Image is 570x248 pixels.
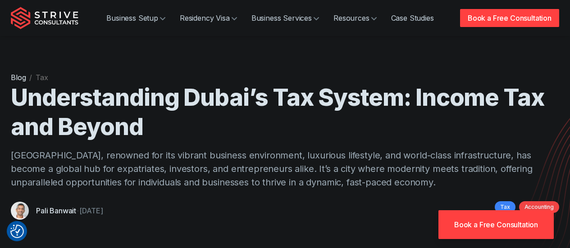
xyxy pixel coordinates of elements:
time: [DATE] [79,206,103,215]
a: Resources [326,9,384,27]
a: Tax [495,201,515,213]
img: Revisit consent button [10,225,24,238]
a: Case Studies [384,9,441,27]
a: Residency Visa [173,9,244,27]
a: Accounting [519,201,559,213]
a: Pali Banwait [36,206,76,215]
img: Pali Banwait, CEO, Strive Consultants, Dubai, UAE [11,202,29,220]
span: - [76,206,79,215]
p: [GEOGRAPHIC_DATA], renowned for its vibrant business environment, luxurious lifestyle, and world-... [11,149,559,189]
a: Business Services [244,9,326,27]
span: / [29,73,32,82]
a: Book a Free Consultation [438,210,554,239]
a: Business Setup [99,9,173,27]
img: Strive Consultants [11,7,78,29]
h1: Understanding Dubai’s Tax System: Income Tax and Beyond [11,83,559,141]
a: Book a Free Consultation [460,9,559,27]
a: Blog [11,73,26,82]
li: Tax [36,72,48,83]
button: Consent Preferences [10,225,24,238]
